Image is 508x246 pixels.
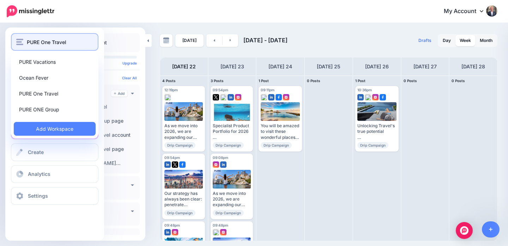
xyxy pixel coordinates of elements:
img: linkedin-square.png [164,229,171,235]
span: 09:48pm [164,223,180,227]
span: PURE One Travel [27,38,66,46]
img: instagram-square.png [172,229,178,235]
img: calendar-grey-darker.png [163,37,169,44]
a: Drafts [414,34,436,47]
img: bluesky-square.png [213,229,219,235]
img: bluesky-square.png [220,94,226,100]
span: 09:54pm [164,155,180,160]
span: Drafts [418,38,431,43]
a: Add Workspace [14,122,96,136]
span: Drip Campaign [164,210,195,216]
h4: [DATE] 26 [365,62,389,71]
span: Settings [28,193,48,199]
span: 09:54pm [213,88,228,92]
h4: [DATE] 22 [172,62,196,71]
img: twitter-square.png [172,161,178,168]
span: Create [28,149,44,155]
a: Settings [11,187,98,205]
span: 09:08pm [213,155,228,160]
span: 0 Posts [307,79,320,83]
a: Clear All [122,76,137,80]
img: linkedin-square.png [164,161,171,168]
h4: [DATE] 24 [268,62,292,71]
span: 09:48pm [213,223,228,227]
img: facebook-square.png [276,94,282,100]
img: facebook-square.png [179,161,186,168]
span: Analytics [28,171,50,177]
img: bluesky-square.png [261,94,267,100]
span: Drip Campaign [213,142,244,148]
a: PURE One Travel [14,87,96,100]
h4: [DATE] 28 [461,62,485,71]
img: instagram-square.png [220,229,226,235]
span: 1 Post [259,79,269,83]
a: Day [439,35,455,46]
img: linkedin-square.png [357,94,364,100]
div: Unlocking Travel's true potential Read more 👉 [URL] #PUREONETravel #PUREVacations #OceanFever #Mo... [357,123,397,140]
button: PURE One Travel [11,33,98,51]
img: bluesky-square.png [164,94,171,100]
span: 4 Posts [162,79,176,83]
a: PURE ONE Group [14,103,96,116]
img: linkedin-square.png [220,161,226,168]
div: As we move into 2026, we are expanding our portfolio with unique, highly curated products that si... [213,191,251,208]
img: linkedin-square.png [228,94,234,100]
img: instagram-square.png [283,94,289,100]
h4: [DATE] 25 [317,62,340,71]
span: Drip Campaign [164,142,195,148]
span: 12:19pm [164,88,178,92]
a: PURE Vacations [14,55,96,69]
span: 1 Post [355,79,365,83]
a: Upgrade [122,61,137,65]
a: My Account [437,3,497,20]
img: Missinglettr [7,5,54,17]
img: bluesky-square.png [365,94,371,100]
h4: [DATE] 27 [413,62,437,71]
div: Specialist Product Portfolio for 2026 Read more 👉 [URL] #PUREONETravel #PUREVacations #OceanFever [213,123,251,140]
img: instagram-square.png [235,94,241,100]
a: Add [111,90,127,97]
span: 10:36pm [357,88,372,92]
img: instagram-square.png [213,161,219,168]
img: facebook-square.png [380,94,386,100]
div: Open Intercom Messenger [456,222,473,239]
span: 09:11pm [261,88,274,92]
img: twitter-square.png [213,94,219,100]
a: Week [455,35,475,46]
h4: [DATE] 23 [220,62,244,71]
div: As we move into 2026, we are expanding our portfolio with unique, highly curated products that si... [164,123,203,140]
img: linkedin-square.png [268,94,274,100]
span: Drip Campaign [213,210,244,216]
div: You will be amazed to visit these wonderful places. Read more 👉 [URL] #PUREONETravel #PUREVacatio... [261,123,300,140]
span: 0 Posts [404,79,417,83]
span: 3 Posts [211,79,224,83]
a: Create [11,143,98,161]
span: [DATE] - [DATE] [243,37,288,44]
a: Analytics [11,165,98,183]
div: Our strategy has always been clear: penetrate underserved specialist niches, build loyal communit... [164,191,203,208]
img: instagram-square.png [372,94,379,100]
a: Month [476,35,497,46]
span: Drip Campaign [357,142,388,148]
a: [DATE] [175,34,204,47]
img: menu.png [16,39,23,45]
span: 0 Posts [452,79,465,83]
a: Ocean Fever [14,71,96,85]
span: Drip Campaign [261,142,292,148]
